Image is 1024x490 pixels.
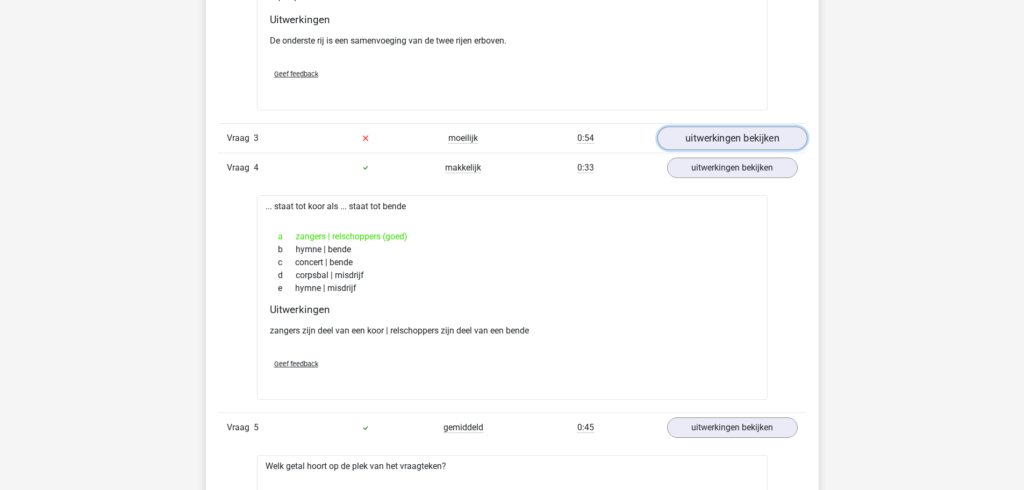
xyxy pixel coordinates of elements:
span: Vraag [227,132,254,145]
p: zangers zijn deel van een koor | relschoppers zijn deel van een bende [270,324,755,337]
p: De onderste rij is een samenvoeging van de twee rijen erboven. [270,34,755,47]
span: a [278,230,296,243]
span: b [278,243,296,256]
a: uitwerkingen bekijken [667,417,798,438]
span: 5 [254,422,259,432]
span: gemiddeld [443,422,483,433]
span: Geef feedback [274,70,318,78]
span: Vraag [227,161,254,174]
div: hymne | bende [270,243,755,256]
a: uitwerkingen bekijken [657,126,807,150]
h4: Uitwerkingen [270,303,755,316]
div: zangers | relschoppers (goed) [270,230,755,243]
span: 0:45 [577,422,594,433]
span: Vraag [227,421,254,434]
div: corpsbal | misdrijf [270,269,755,282]
span: c [278,256,295,269]
span: 0:54 [577,133,594,144]
span: 0:33 [577,162,594,173]
div: concert | bende [270,256,755,269]
span: moeilijk [448,133,478,144]
span: 3 [254,133,259,143]
span: d [278,269,296,282]
span: makkelijk [445,162,481,173]
div: hymne | misdrijf [270,282,755,295]
span: e [278,282,295,295]
span: 4 [254,162,259,173]
span: Geef feedback [274,360,318,368]
a: uitwerkingen bekijken [667,158,798,178]
h4: Uitwerkingen [270,13,755,26]
div: ... staat tot koor als ... staat tot bende [257,195,768,400]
